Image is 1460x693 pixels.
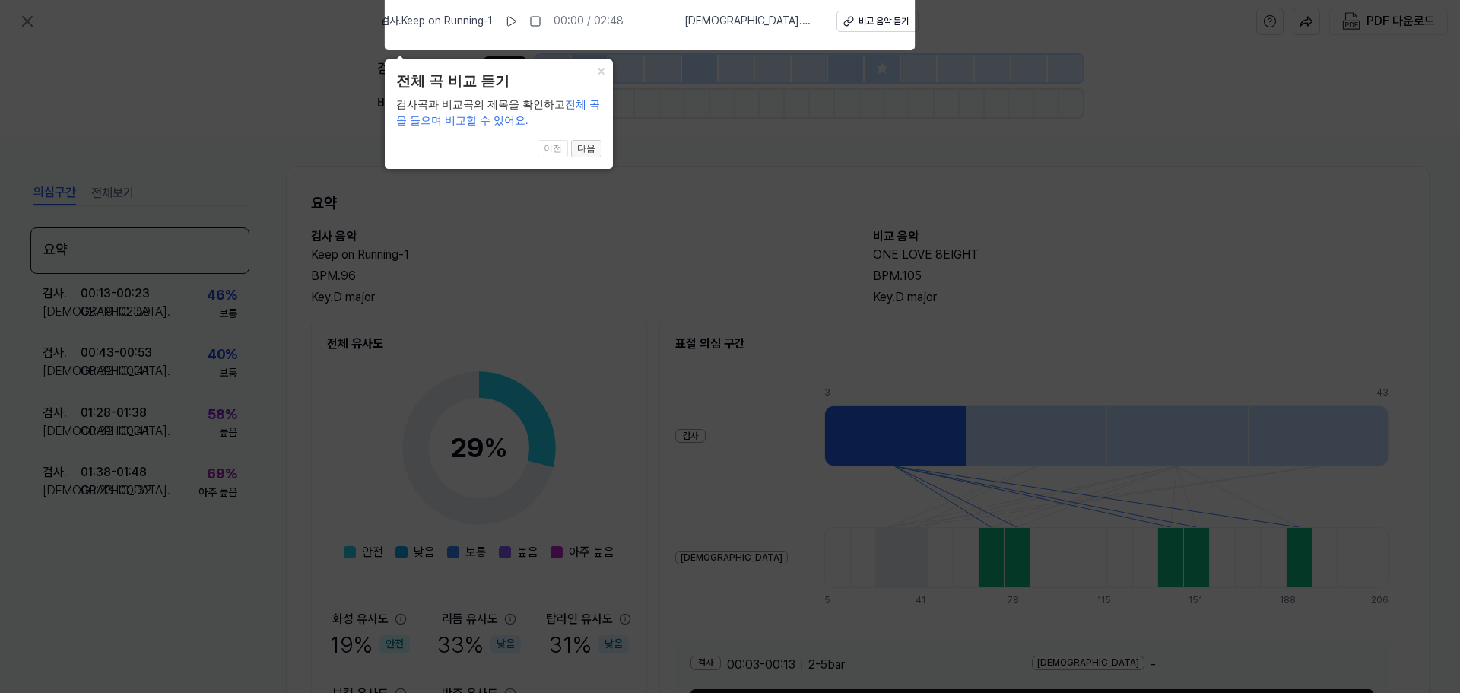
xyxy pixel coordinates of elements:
button: Close [589,59,613,81]
button: 다음 [571,140,601,158]
span: 전체 곡을 들으며 비교할 수 있어요. [396,98,600,126]
div: 비교 음악 듣기 [859,15,909,28]
div: 검사곡과 비교곡의 제목을 확인하고 [396,97,601,129]
span: 검사 . Keep on Running-1 [380,14,493,29]
span: [DEMOGRAPHIC_DATA] . ONE LOVE 8EIGHT [684,14,818,29]
div: 00:00 / 02:48 [554,14,624,29]
button: 비교 음악 듣기 [836,11,919,32]
header: 전체 곡 비교 듣기 [396,71,601,93]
